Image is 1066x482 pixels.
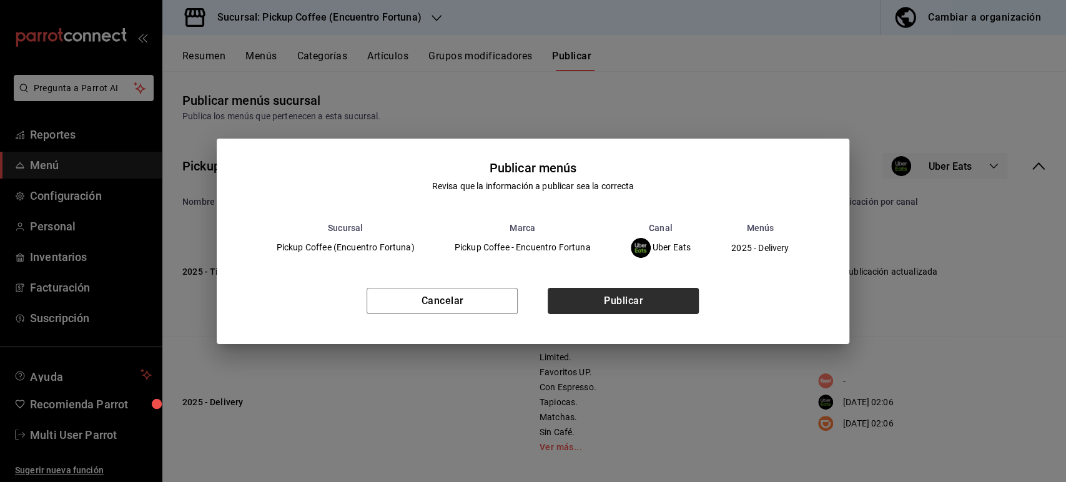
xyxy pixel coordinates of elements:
[432,180,634,193] div: Revisa que la información a publicar sea la correcta
[435,223,611,233] th: Marca
[711,223,809,233] th: Menús
[611,223,711,233] th: Canal
[548,288,699,314] button: Publicar
[435,233,611,263] td: Pickup Coffee - Encuentro Fortuna
[631,238,691,258] div: Uber Eats
[367,288,518,314] button: Cancelar
[490,159,577,177] div: Publicar menús
[257,223,435,233] th: Sucursal
[731,243,789,252] span: 2025 - Delivery
[257,233,435,263] td: Pickup Coffee (Encuentro Fortuna)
